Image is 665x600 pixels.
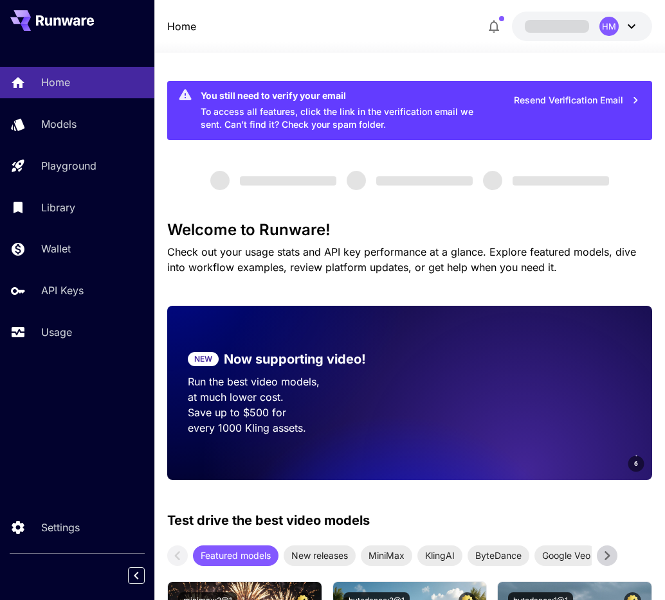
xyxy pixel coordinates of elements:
nav: breadcrumb [167,19,196,34]
div: New releases [284,545,356,566]
div: HM [599,17,619,36]
p: Save up to $500 for every 1000 Kling assets. [188,405,389,436]
div: Collapse sidebar [138,564,154,587]
p: Now supporting video! [224,349,366,369]
span: MiniMax [361,549,412,562]
span: Check out your usage stats and API key performance at a glance. Explore featured models, dive int... [167,245,636,274]
div: You still need to verify your email [201,89,476,102]
div: ByteDance [468,545,529,566]
p: Test drive the best video models [167,511,370,530]
button: HM [512,12,652,41]
p: NEW [194,353,212,365]
div: Featured models [193,545,278,566]
span: Featured models [193,549,278,562]
span: New releases [284,549,356,562]
p: API Keys [41,283,84,298]
a: Home [167,19,196,34]
button: Collapse sidebar [128,567,145,584]
p: Playground [41,158,96,173]
span: 6 [634,459,638,468]
p: Wallet [41,241,71,256]
p: Models [41,116,77,132]
div: Google Veo [534,545,598,566]
span: ByteDance [468,549,529,562]
p: Library [41,200,75,215]
p: Home [41,75,70,90]
p: Settings [41,520,80,535]
p: Usage [41,324,72,340]
div: KlingAI [417,545,462,566]
div: MiniMax [361,545,412,566]
span: KlingAI [417,549,462,562]
h3: Welcome to Runware! [167,221,652,239]
div: To access all features, click the link in the verification email we sent. Can’t find it? Check yo... [201,85,476,136]
span: Google Veo [534,549,598,562]
button: Resend Verification Email [507,87,647,114]
p: Run the best video models, at much lower cost. [188,374,389,405]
